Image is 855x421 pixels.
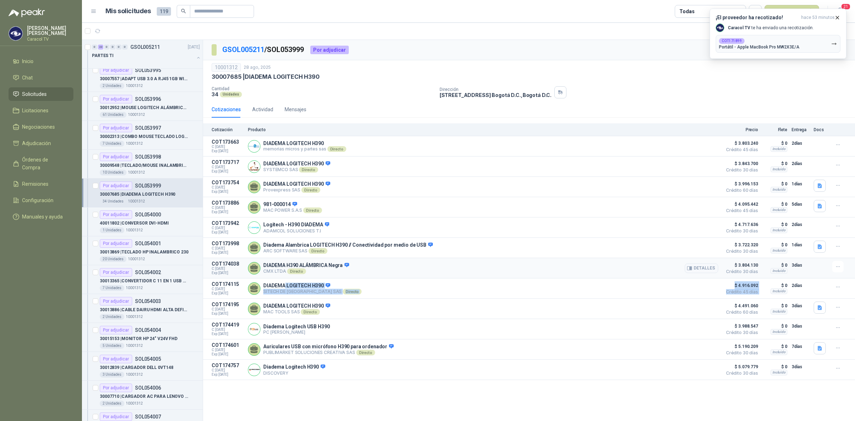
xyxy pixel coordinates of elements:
[212,139,244,145] p: COT173663
[285,106,306,113] div: Mensajes
[135,183,161,188] p: SOL053999
[100,393,188,400] p: 30007710 | CARGADOR AC PARA LENOVO X280
[100,401,124,406] div: 2 Unidades
[135,328,161,333] p: SOL054004
[792,363,809,371] p: 3 días
[792,322,809,330] p: 3 días
[9,137,73,150] a: Adjudicación
[771,288,787,294] div: Incluido
[327,146,346,152] div: Directo
[212,145,244,149] span: C: [DATE]
[130,45,160,50] p: GSOL005211
[722,351,758,355] span: Crédito 30 días
[92,45,97,50] div: 0
[100,355,132,363] div: Por adjudicar
[100,66,132,75] div: Por adjudicar
[126,401,143,406] p: 10001312
[263,187,330,193] p: Provexpress SAS
[100,335,177,342] p: 30015153 | MONITOR HP 24" V24V FHD
[263,329,330,335] p: PC [PERSON_NAME]
[728,25,750,30] b: Caracol TV
[212,261,244,267] p: COT174038
[181,9,186,14] span: search
[100,268,132,277] div: Por adjudicar
[263,262,349,269] p: DIADEMA H390 ALÁMBRICA Negra
[135,241,161,246] p: SOL054001
[100,181,132,190] div: Por adjudicar
[220,92,242,97] div: Unidades
[135,68,161,73] p: SOL053995
[762,363,787,371] p: $ 0
[100,104,188,111] p: 30012952 | MOUSE LOGITECH ALÁMBRICO USB M90 NEGRO
[212,246,244,251] span: C: [DATE]
[716,15,798,21] h3: ¡El proveedor ha recotizado!
[263,268,349,274] p: CMX LTDA
[722,148,758,152] span: Crédito 45 días
[719,45,799,50] p: Portátil - Apple MacBook Pro MW2X3E/A
[100,153,132,161] div: Por adjudicar
[212,368,244,373] span: C: [DATE]
[212,332,244,336] span: Exp: [DATE]
[722,229,758,233] span: Crédito 30 días
[722,220,758,229] span: $ 4.717.636
[771,146,787,152] div: Incluido
[299,167,318,173] div: Directo
[263,207,322,213] p: MAC POWER S.A.S
[100,297,132,306] div: Por adjudicar
[82,179,203,207] a: Por adjudicarSOL05399930007685 |DIADEMA LOGITECH H39034 Unidades10001312
[135,385,161,390] p: SOL054006
[122,45,128,50] div: 0
[263,228,329,233] p: ADAMCOL SOLUCIONES T.I
[722,281,758,290] span: $ 4.916.092
[212,328,244,332] span: C: [DATE]
[792,159,809,168] p: 2 días
[248,161,260,173] img: Company Logo
[100,256,126,262] div: 20 Unidades
[212,73,319,81] p: 30007685 | DIADEMA LOGITECH H390
[263,248,433,254] p: ARC SOFTWARE SAS
[301,187,320,193] div: Directo
[792,302,809,310] p: 3 días
[722,39,742,43] b: COT171899
[771,248,787,253] div: Incluido
[104,45,109,50] div: 0
[100,76,188,82] p: 30007557 | ADAPT USB 3.0 A RJ45 1GB WINDOWS
[212,322,244,328] p: COT174419
[212,63,241,72] div: 10001312
[82,236,203,265] a: Por adjudicarSOL05400130013869 |TECLADO HP INALAMBRICO 23020 Unidades10001312
[762,220,787,229] p: $ 0
[762,139,787,148] p: $ 0
[100,210,132,219] div: Por adjudicar
[22,123,55,131] span: Negociaciones
[212,220,244,226] p: COT173942
[263,344,394,350] p: Auriculares USB con micrófono H390 para ordenador
[762,159,787,168] p: $ 0
[100,412,132,421] div: Por adjudicar
[100,307,188,313] p: 30013886 | CABLE DAIRU HDMI ALTA DEFINICIÓN 4K 2M
[212,91,218,97] p: 34
[762,302,787,310] p: $ 0
[100,199,126,204] div: 34 Unidades
[771,207,787,213] div: Incluido
[263,350,394,355] p: PUBLIMARKET SOLUCIONES CREATIVA SAS
[792,220,809,229] p: 2 días
[762,342,787,351] p: $ 0
[22,90,47,98] span: Solicitudes
[771,329,787,335] div: Incluido
[100,191,175,198] p: 30007685 | DIADEMA LOGITECH H390
[834,5,846,18] button: 21
[722,159,758,168] span: $ 3.843.700
[722,180,758,188] span: $ 3.996.153
[222,45,264,54] a: GSOL005211
[128,256,145,262] p: 10001312
[248,222,260,233] img: Company Logo
[100,249,188,256] p: 30013869 | TECLADO HP INALAMBRICO 230
[126,372,143,378] p: 10001312
[135,212,161,217] p: SOL054000
[9,210,73,224] a: Manuales y ayuda
[100,162,188,169] p: 30009548 | TECLADO/MOUSE INALAMBRICO LOGITECH MK270
[716,24,724,32] img: Company Logo
[212,251,244,255] span: Exp: [DATE]
[100,170,126,175] div: 10 Unidades
[440,92,551,98] p: [STREET_ADDRESS] Bogotá D.C. , Bogotá D.C.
